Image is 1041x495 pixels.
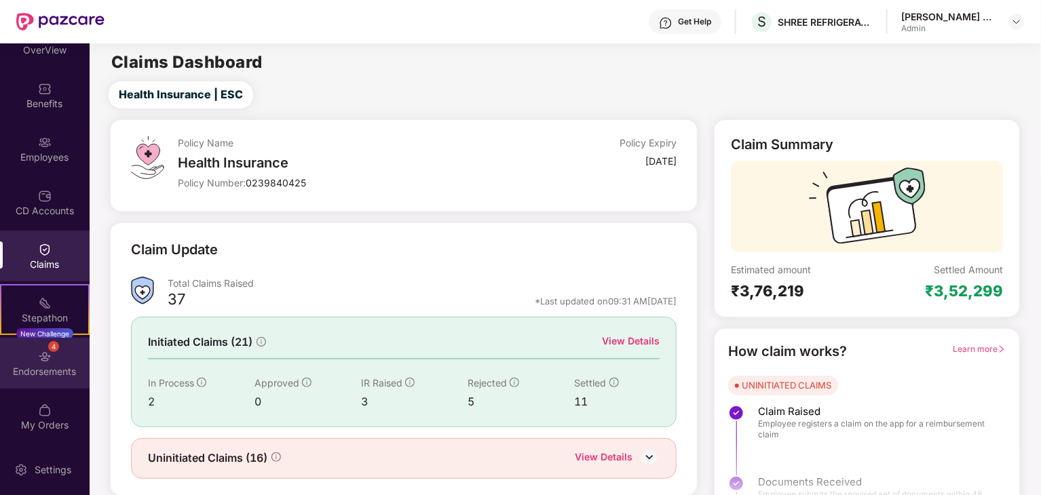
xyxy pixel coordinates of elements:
span: info-circle [302,378,311,387]
span: Claim Raised [758,405,992,418]
img: svg+xml;base64,PHN2ZyBpZD0iTXlfT3JkZXJzIiBkYXRhLW5hbWU9Ik15IE9yZGVycyIgeG1sbnM9Imh0dHA6Ly93d3cudz... [38,403,52,417]
div: [PERSON_NAME] Kale [901,10,996,23]
span: 0239840425 [246,177,306,189]
span: Initiated Claims (21) [148,334,252,351]
div: ₹3,76,219 [731,281,867,300]
div: View Details [602,334,660,349]
img: svg+xml;base64,PHN2ZyBpZD0iU3RlcC1Eb25lLTMyeDMyIiB4bWxucz0iaHR0cDovL3d3dy53My5vcmcvMjAwMC9zdmciIH... [728,405,744,421]
div: Total Claims Raised [168,277,677,290]
img: svg+xml;base64,PHN2ZyB3aWR0aD0iMTcyIiBoZWlnaHQ9IjExMyIgdmlld0JveD0iMCAwIDE3MiAxMTMiIGZpbGw9Im5vbm... [809,167,926,252]
div: *Last updated on 09:31 AM[DATE] [535,295,677,307]
img: svg+xml;base64,PHN2ZyB4bWxucz0iaHR0cDovL3d3dy53My5vcmcvMjAwMC9zdmciIHdpZHRoPSIyMSIgaGVpZ2h0PSIyMC... [38,296,52,310]
div: Claim Summary [731,136,833,153]
div: Stepathon [1,311,88,325]
span: right [998,345,1006,353]
div: 11 [575,393,660,410]
div: Health Insurance [178,155,510,171]
button: Health Insurance | ESC [109,81,253,108]
img: svg+xml;base64,PHN2ZyBpZD0iSGVscC0zMngzMiIgeG1sbnM9Imh0dHA6Ly93d3cudzMub3JnLzIwMDAvc3ZnIiB3aWR0aD... [659,16,673,30]
img: svg+xml;base64,PHN2ZyBpZD0iQ0RfQWNjb3VudHMiIGRhdGEtbmFtZT0iQ0QgQWNjb3VudHMiIHhtbG5zPSJodHRwOi8vd3... [38,189,52,203]
span: IR Raised [361,377,402,389]
span: S [757,14,766,30]
span: Rejected [468,377,507,389]
img: ClaimsSummaryIcon [131,277,154,304]
div: Admin [901,23,996,34]
img: svg+xml;base64,PHN2ZyBpZD0iRW1wbG95ZWVzIiB4bWxucz0iaHR0cDovL3d3dy53My5vcmcvMjAwMC9zdmciIHdpZHRoPS... [38,136,52,149]
img: svg+xml;base64,PHN2ZyBpZD0iU2V0dGluZy0yMHgyMCIgeG1sbnM9Imh0dHA6Ly93d3cudzMub3JnLzIwMDAvc3ZnIiB3aW... [14,463,28,477]
span: Learn more [953,344,1006,354]
div: 2 [148,393,254,410]
div: 5 [468,393,574,410]
span: info-circle [609,378,619,387]
div: 37 [168,290,185,313]
div: Claim Update [131,239,218,260]
img: svg+xml;base64,PHN2ZyB4bWxucz0iaHR0cDovL3d3dy53My5vcmcvMjAwMC9zdmciIHdpZHRoPSI0OS4zMiIgaGVpZ2h0PS... [131,136,164,179]
img: DownIcon [639,447,660,467]
div: Estimated amount [731,263,867,276]
div: Settings [31,463,75,477]
div: Policy Number: [178,176,510,189]
div: Policy Name [178,136,510,149]
div: 3 [361,393,468,410]
span: Employee registers a claim on the app for a reimbursement claim [758,418,992,440]
img: svg+xml;base64,PHN2ZyBpZD0iRHJvcGRvd24tMzJ4MzIiIHhtbG5zPSJodHRwOi8vd3d3LnczLm9yZy8yMDAwL3N2ZyIgd2... [1011,16,1022,27]
span: Approved [254,377,299,389]
div: Get Help [678,16,711,27]
span: info-circle [197,378,206,387]
span: info-circle [257,337,266,346]
div: 0 [254,393,361,410]
span: info-circle [510,378,519,387]
img: svg+xml;base64,PHN2ZyBpZD0iQmVuZWZpdHMiIHhtbG5zPSJodHRwOi8vd3d3LnczLm9yZy8yMDAwL3N2ZyIgd2lkdGg9Ij... [38,82,52,96]
div: [DATE] [645,155,677,167]
div: New Challenge [16,328,73,339]
div: SHREE REFRIGERATIONS LIMITED [778,16,873,28]
span: Settled [575,377,607,389]
div: 4 [48,341,59,352]
span: Health Insurance | ESC [119,86,243,103]
div: ₹3,52,299 [925,281,1003,300]
span: info-circle [405,378,415,387]
div: How claim works? [728,341,847,362]
div: Settled Amount [934,263,1003,276]
img: svg+xml;base64,PHN2ZyBpZD0iQ2xhaW0iIHhtbG5zPSJodHRwOi8vd3d3LnczLm9yZy8yMDAwL3N2ZyIgd2lkdGg9IjIwIi... [38,243,52,256]
div: Policy Expiry [620,136,677,149]
img: New Pazcare Logo [16,13,105,31]
img: svg+xml;base64,PHN2ZyBpZD0iRW5kb3JzZW1lbnRzIiB4bWxucz0iaHR0cDovL3d3dy53My5vcmcvMjAwMC9zdmciIHdpZH... [38,350,52,363]
div: View Details [575,450,632,467]
div: UNINITIATED CLAIMS [742,378,831,392]
span: info-circle [271,452,281,462]
span: In Process [148,377,194,389]
h2: Claims Dashboard [111,54,263,71]
span: Uninitiated Claims (16) [148,450,267,467]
